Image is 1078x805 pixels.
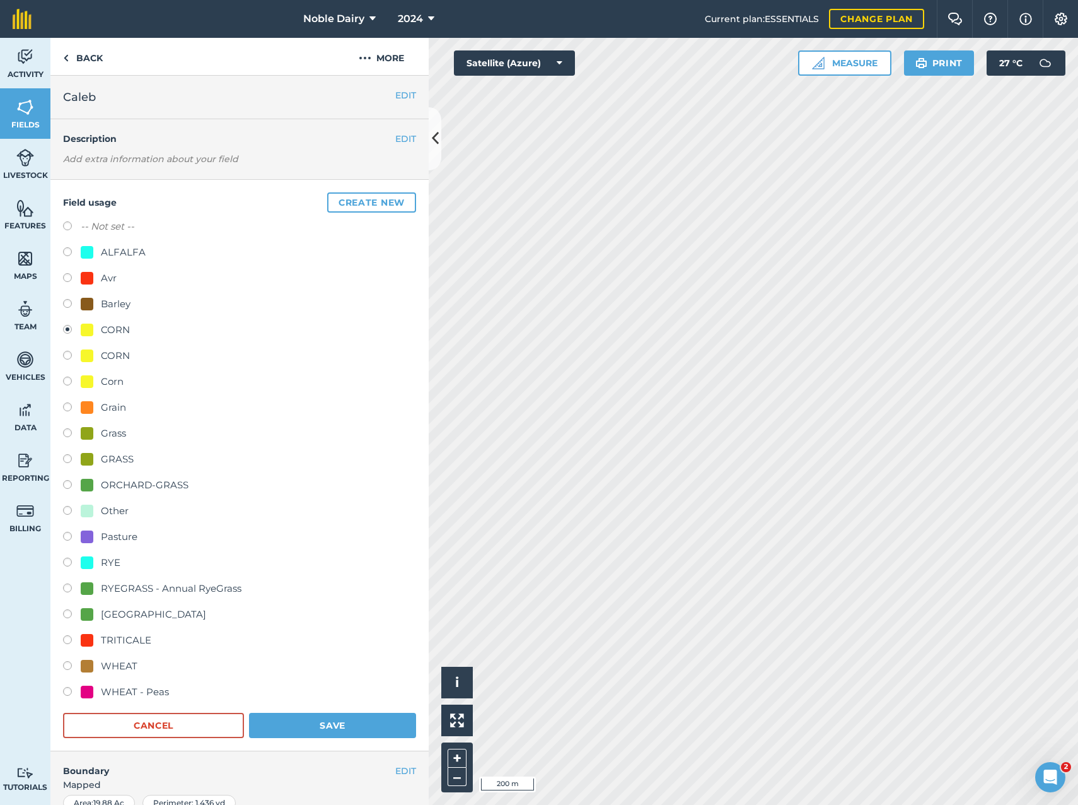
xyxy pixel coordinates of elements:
button: – [448,768,467,786]
em: Add extra information about your field [63,153,238,165]
img: svg+xml;base64,PD94bWwgdmVyc2lvbj0iMS4wIiBlbmNvZGluZz0idXRmLTgiPz4KPCEtLSBHZW5lcmF0b3I6IEFkb2JlIE... [16,401,34,420]
img: svg+xml;base64,PHN2ZyB4bWxucz0iaHR0cDovL3d3dy53My5vcmcvMjAwMC9zdmciIHdpZHRoPSIxNyIgaGVpZ2h0PSIxNy... [1019,11,1032,26]
div: GRASS [101,452,134,467]
div: CORN [101,322,130,338]
h4: Boundary [50,751,395,778]
div: WHEAT - Peas [101,685,169,700]
img: svg+xml;base64,PHN2ZyB4bWxucz0iaHR0cDovL3d3dy53My5vcmcvMjAwMC9zdmciIHdpZHRoPSI1NiIgaGVpZ2h0PSI2MC... [16,98,34,117]
img: svg+xml;base64,PHN2ZyB4bWxucz0iaHR0cDovL3d3dy53My5vcmcvMjAwMC9zdmciIHdpZHRoPSI1NiIgaGVpZ2h0PSI2MC... [16,199,34,218]
button: Cancel [63,713,244,738]
div: Grass [101,426,126,441]
span: 2 [1061,762,1071,772]
button: 27 °C [987,50,1065,76]
div: RYE [101,555,120,570]
button: Satellite (Azure) [454,50,575,76]
div: RYEGRASS - Annual RyeGrass [101,581,241,596]
img: svg+xml;base64,PD94bWwgdmVyc2lvbj0iMS4wIiBlbmNvZGluZz0idXRmLTgiPz4KPCEtLSBHZW5lcmF0b3I6IEFkb2JlIE... [16,767,34,779]
button: i [441,667,473,698]
img: fieldmargin Logo [13,9,32,29]
div: Other [101,503,129,519]
button: EDIT [395,88,416,102]
a: Change plan [829,9,924,29]
span: 27 ° C [999,50,1023,76]
img: svg+xml;base64,PHN2ZyB4bWxucz0iaHR0cDovL3d3dy53My5vcmcvMjAwMC9zdmciIHdpZHRoPSIxOSIgaGVpZ2h0PSIyNC... [915,56,927,71]
img: svg+xml;base64,PHN2ZyB4bWxucz0iaHR0cDovL3d3dy53My5vcmcvMjAwMC9zdmciIHdpZHRoPSI1NiIgaGVpZ2h0PSI2MC... [16,249,34,268]
a: Back [50,38,115,75]
div: CORN [101,348,130,363]
button: EDIT [395,132,416,146]
img: svg+xml;base64,PD94bWwgdmVyc2lvbj0iMS4wIiBlbmNvZGluZz0idXRmLTgiPz4KPCEtLSBHZW5lcmF0b3I6IEFkb2JlIE... [16,300,34,319]
img: A question mark icon [983,13,998,25]
iframe: Intercom live chat [1035,762,1065,792]
span: Mapped [50,778,429,792]
img: Two speech bubbles overlapping with the left bubble in the forefront [948,13,963,25]
button: More [334,38,429,75]
img: Ruler icon [812,57,825,69]
button: Print [904,50,975,76]
img: svg+xml;base64,PD94bWwgdmVyc2lvbj0iMS4wIiBlbmNvZGluZz0idXRmLTgiPz4KPCEtLSBHZW5lcmF0b3I6IEFkb2JlIE... [1033,50,1058,76]
div: Avr [101,271,117,286]
h4: Description [63,132,416,146]
img: svg+xml;base64,PD94bWwgdmVyc2lvbj0iMS4wIiBlbmNvZGluZz0idXRmLTgiPz4KPCEtLSBHZW5lcmF0b3I6IEFkb2JlIE... [16,47,34,66]
img: svg+xml;base64,PHN2ZyB4bWxucz0iaHR0cDovL3d3dy53My5vcmcvMjAwMC9zdmciIHdpZHRoPSI5IiBoZWlnaHQ9IjI0Ii... [63,50,69,66]
div: TRITICALE [101,633,151,648]
img: A cog icon [1053,13,1069,25]
div: [GEOGRAPHIC_DATA] [101,607,206,622]
span: i [455,674,459,690]
span: Caleb [63,88,96,106]
img: svg+xml;base64,PD94bWwgdmVyc2lvbj0iMS4wIiBlbmNvZGluZz0idXRmLTgiPz4KPCEtLSBHZW5lcmF0b3I6IEFkb2JlIE... [16,350,34,369]
span: Noble Dairy [303,11,364,26]
img: svg+xml;base64,PD94bWwgdmVyc2lvbj0iMS4wIiBlbmNvZGluZz0idXRmLTgiPz4KPCEtLSBHZW5lcmF0b3I6IEFkb2JlIE... [16,451,34,470]
img: svg+xml;base64,PD94bWwgdmVyc2lvbj0iMS4wIiBlbmNvZGluZz0idXRmLTgiPz4KPCEtLSBHZW5lcmF0b3I6IEFkb2JlIE... [16,502,34,520]
span: 2024 [398,11,423,26]
div: Corn [101,374,124,389]
div: Barley [101,297,130,312]
img: svg+xml;base64,PHN2ZyB4bWxucz0iaHR0cDovL3d3dy53My5vcmcvMjAwMC9zdmciIHdpZHRoPSIyMCIgaGVpZ2h0PSIyNC... [359,50,371,66]
h4: Field usage [63,192,416,213]
div: Grain [101,400,126,415]
img: Four arrows, one pointing top left, one top right, one bottom right and the last bottom left [450,714,464,727]
div: Pasture [101,529,137,544]
div: ORCHARD-GRASS [101,478,188,493]
button: Save [249,713,416,738]
label: -- Not set -- [81,219,134,234]
button: EDIT [395,764,416,778]
button: Create new [327,192,416,213]
div: ALFALFA [101,245,146,260]
button: + [448,749,467,768]
button: Measure [798,50,891,76]
div: WHEAT [101,659,137,674]
span: Current plan : ESSENTIALS [705,12,819,26]
img: svg+xml;base64,PD94bWwgdmVyc2lvbj0iMS4wIiBlbmNvZGluZz0idXRmLTgiPz4KPCEtLSBHZW5lcmF0b3I6IEFkb2JlIE... [16,148,34,167]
